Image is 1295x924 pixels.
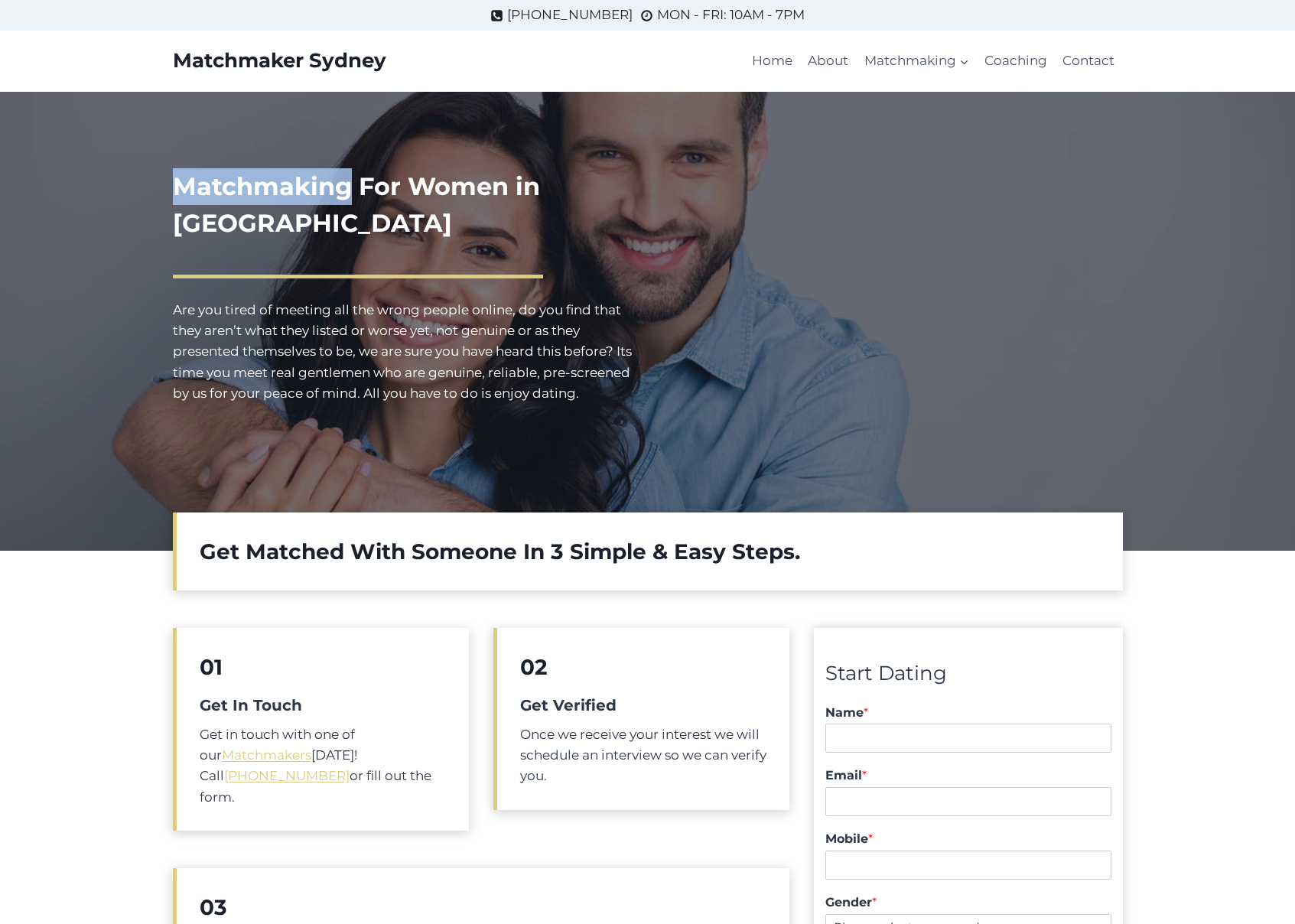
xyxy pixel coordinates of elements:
[520,694,766,717] h5: Get Verified
[825,768,1111,784] label: Email
[173,49,386,73] a: Matchmaker Sydney
[825,851,1111,880] input: Mobile
[200,651,446,683] h2: 01
[200,535,1100,568] h2: Get Matched With Someone In 3 Simple & Easy Steps.​
[856,43,976,80] button: Child menu of Matchmaking
[825,895,1111,911] label: Gender
[825,705,1111,721] label: Name
[173,168,636,242] h1: Matchmaking For Women in [GEOGRAPHIC_DATA]
[825,831,1111,848] label: Mobile
[744,43,800,80] a: Home
[800,43,856,80] a: About
[200,694,446,717] h5: Get In Touch
[222,747,311,763] a: Matchmakers
[825,658,1111,690] div: Start Dating
[490,5,633,25] a: [PHONE_NUMBER]
[200,891,767,923] h2: 03
[977,43,1055,80] a: Coaching
[173,300,636,404] p: Are you tired of meeting all the wrong people online, do you find that they aren’t what they list...
[1055,43,1122,80] a: Contact
[224,768,350,783] a: [PHONE_NUMBER]
[520,651,766,683] h2: 02
[657,5,805,25] span: MON - FRI: 10AM - 7PM
[200,724,446,808] p: Get in touch with one of our [DATE]! Call or fill out the form.
[744,43,1123,80] nav: Primary
[520,724,766,787] p: Once we receive your interest we will schedule an interview so we can verify you.
[507,5,633,25] span: [PHONE_NUMBER]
